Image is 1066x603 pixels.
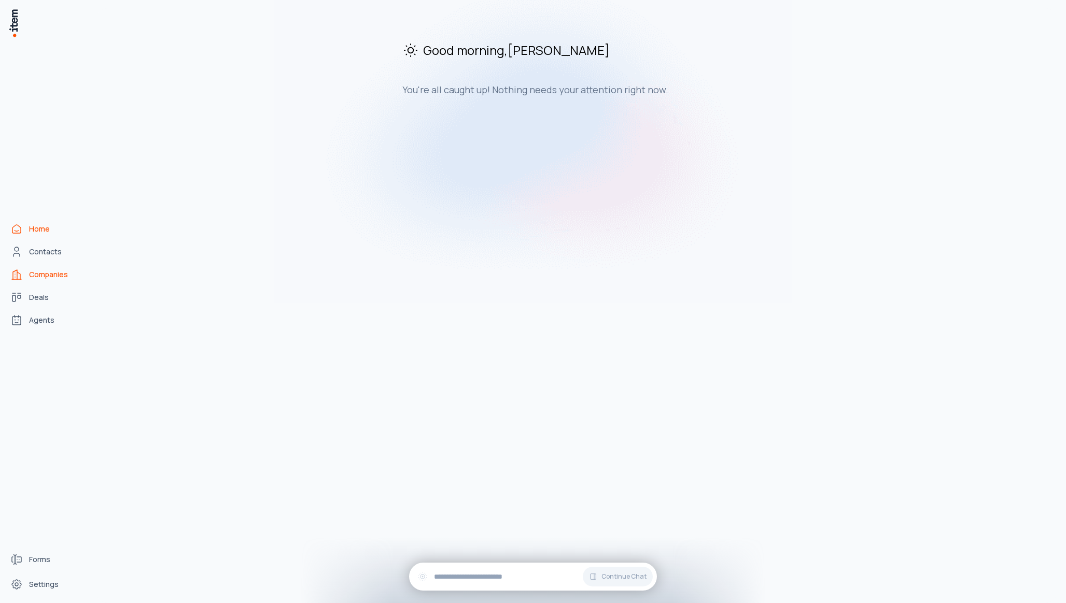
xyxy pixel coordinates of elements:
[601,572,647,581] span: Continue Chat
[29,579,59,590] span: Settings
[6,310,85,331] a: Agents
[6,219,85,239] a: Home
[402,83,751,96] h3: You're all caught up! Nothing needs your attention right now.
[29,292,49,303] span: Deals
[8,8,19,38] img: Item Brain Logo
[29,554,50,565] span: Forms
[6,264,85,285] a: Companies
[29,269,68,280] span: Companies
[29,315,54,325] span: Agents
[409,563,657,591] div: Continue Chat
[29,247,62,257] span: Contacts
[6,549,85,570] a: Forms
[6,287,85,308] a: deals
[583,567,653,586] button: Continue Chat
[29,224,50,234] span: Home
[6,574,85,595] a: Settings
[402,41,751,59] h2: Good morning , [PERSON_NAME]
[6,241,85,262] a: Contacts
